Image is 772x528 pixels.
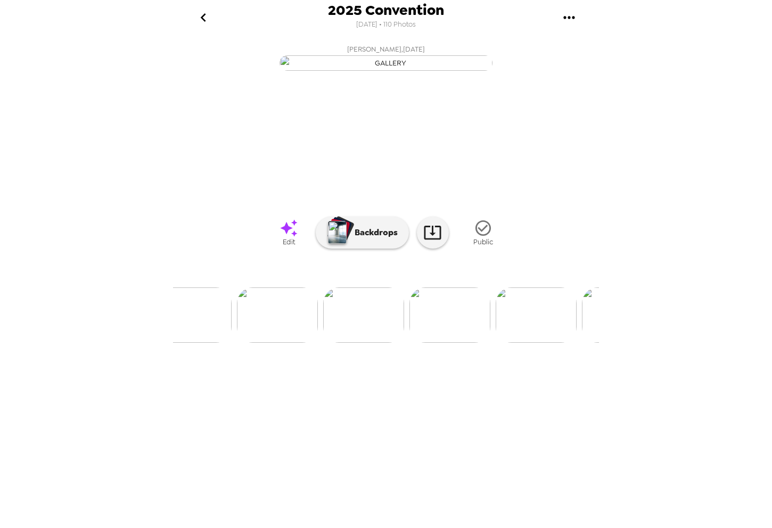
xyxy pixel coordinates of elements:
[457,212,510,252] button: Public
[151,287,232,343] img: gallery
[328,3,444,18] span: 2025 Convention
[496,287,577,343] img: gallery
[356,18,416,32] span: [DATE] • 110 Photos
[347,43,425,55] span: [PERSON_NAME] , [DATE]
[349,226,398,239] p: Backdrops
[173,40,599,74] button: [PERSON_NAME],[DATE]
[237,287,318,343] img: gallery
[283,237,295,246] span: Edit
[323,287,404,343] img: gallery
[280,55,492,71] img: gallery
[473,237,493,246] span: Public
[262,212,316,252] a: Edit
[316,217,409,249] button: Backdrops
[582,287,663,343] img: gallery
[409,287,490,343] img: gallery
